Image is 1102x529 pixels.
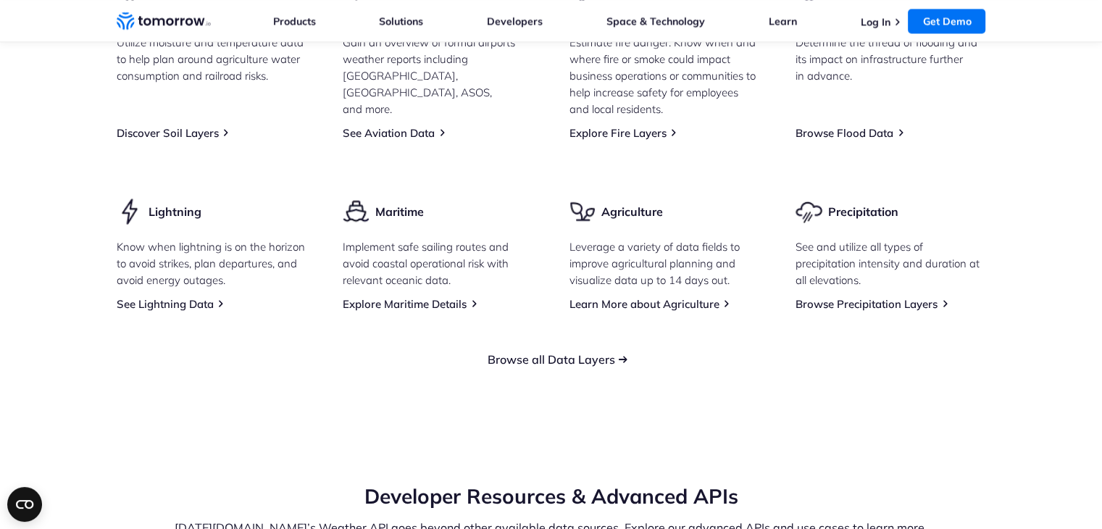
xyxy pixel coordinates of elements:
[796,297,938,311] a: Browse Precipitation Layers
[569,126,667,140] a: Explore Fire Layers
[149,204,201,220] h3: Lightning
[796,126,893,140] a: Browse Flood Data
[569,238,760,288] p: Leverage a variety of data fields to improve agricultural planning and visualize data up to 14 da...
[117,126,219,140] a: Discover Soil Layers
[796,238,986,288] p: See and utilize all types of precipitation intensity and duration at all elevations.
[908,9,985,33] a: Get Demo
[569,34,760,117] p: Estimate fire danger. Know when and where fire or smoke could impact business operations or commu...
[117,238,307,288] p: Know when lightning is on the horizon to avoid strikes, plan departures, and avoid energy outages.
[343,126,435,140] a: See Aviation Data
[343,238,533,288] p: Implement safe sailing routes and avoid coastal operational risk with relevant oceanic data.
[796,34,986,84] p: Determine the thread of flooding and its impact on infrastructure further in advance.
[601,204,663,220] h3: Agriculture
[769,14,797,28] a: Learn
[117,10,211,32] a: Home link
[569,297,719,311] a: Learn More about Agriculture
[343,34,533,117] p: Gain an overview of formal airports’ weather reports including [GEOGRAPHIC_DATA], [GEOGRAPHIC_DAT...
[828,204,898,220] h3: Precipitation
[375,204,424,220] h3: Maritime
[860,15,890,28] a: Log In
[379,14,423,28] a: Solutions
[273,14,316,28] a: Products
[343,297,467,311] a: Explore Maritime Details
[487,14,543,28] a: Developers
[7,487,42,522] button: Open CMP widget
[117,34,307,84] p: Utilize moisture and temperature data to help plan around agriculture water consumption and railr...
[117,297,214,311] a: See Lightning Data
[488,352,615,367] a: Browse all Data Layers
[606,14,705,28] a: Space & Technology
[117,483,986,510] h2: Developer Resources & Advanced APIs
